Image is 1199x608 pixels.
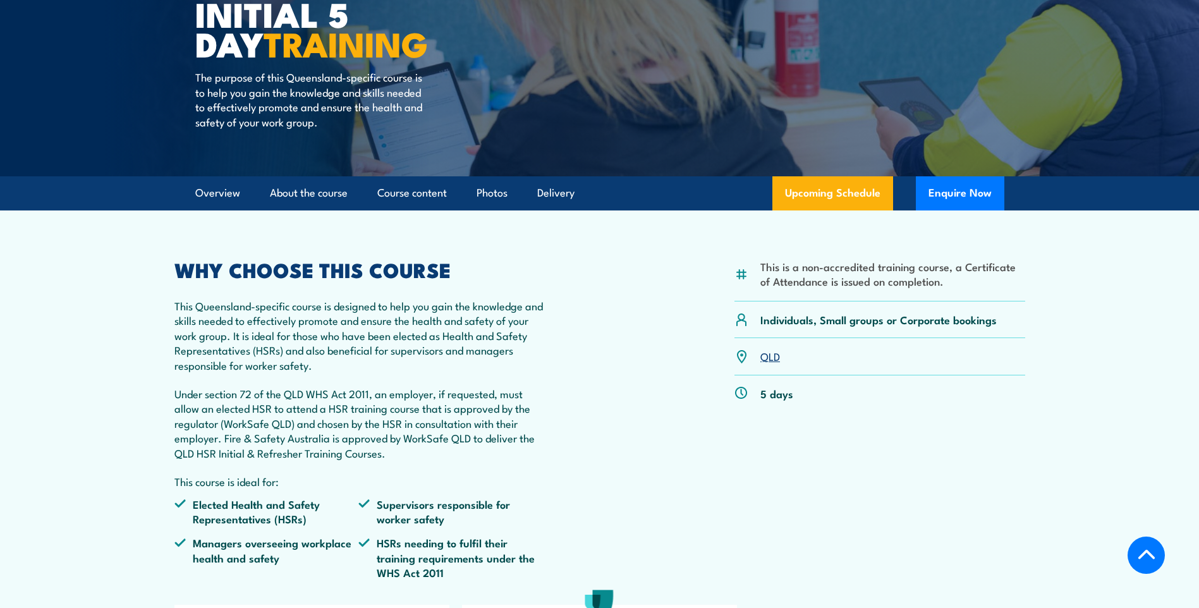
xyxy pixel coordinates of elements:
[377,176,447,210] a: Course content
[174,298,544,372] p: This Queensland-specific course is designed to help you gain the knowledge and skills needed to e...
[760,259,1025,289] li: This is a non-accredited training course, a Certificate of Attendance is issued on completion.
[174,474,544,489] p: This course is ideal for:
[760,312,997,327] p: Individuals, Small groups or Corporate bookings
[477,176,508,210] a: Photos
[916,176,1004,210] button: Enquire Now
[358,497,543,526] li: Supervisors responsible for worker safety
[537,176,575,210] a: Delivery
[358,535,543,580] li: HSRs needing to fulfil their training requirements under the WHS Act 2011
[174,260,544,278] h2: WHY CHOOSE THIS COURSE
[264,16,428,69] strong: TRAINING
[174,386,544,460] p: Under section 72 of the QLD WHS Act 2011, an employer, if requested, must allow an elected HSR to...
[174,497,359,526] li: Elected Health and Safety Representatives (HSRs)
[174,535,359,580] li: Managers overseeing workplace health and safety
[760,348,780,363] a: QLD
[195,70,426,129] p: The purpose of this Queensland-specific course is to help you gain the knowledge and skills neede...
[760,386,793,401] p: 5 days
[270,176,348,210] a: About the course
[772,176,893,210] a: Upcoming Schedule
[195,176,240,210] a: Overview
